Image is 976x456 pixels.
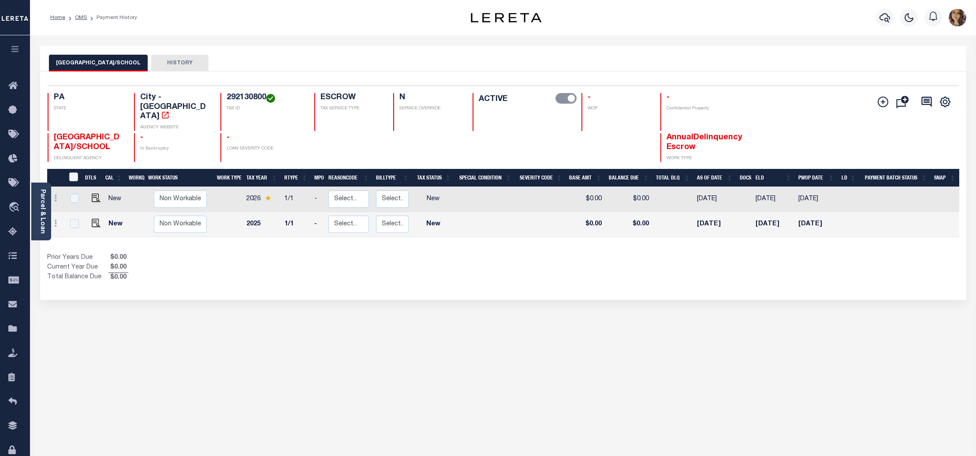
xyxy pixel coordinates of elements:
td: New [105,212,130,237]
a: Parcel & Loan [39,189,45,234]
p: LOAN SEVERITY CODE [227,146,304,152]
span: $0.00 [108,253,128,263]
td: New [105,187,130,212]
h4: ESCROW [320,93,383,103]
th: Balance Due: activate to sort column ascending [605,169,653,187]
span: [GEOGRAPHIC_DATA]/SCHOOL [54,134,119,151]
p: WOP [588,105,650,112]
th: MPO [311,169,325,187]
p: WORK TYPE [667,155,736,162]
td: $0.00 [566,187,605,212]
th: As of Date: activate to sort column ascending [693,169,736,187]
th: PWOP Date: activate to sort column ascending [795,169,838,187]
span: AnnualDelinquency Escrow [667,134,742,151]
th: &nbsp; [64,169,82,187]
p: SERVICE OVERRIDE [399,105,462,112]
p: STATE [54,105,123,112]
span: - [140,134,143,142]
td: $0.00 [605,212,653,237]
i: travel_explore [8,202,22,213]
th: &nbsp;&nbsp;&nbsp;&nbsp;&nbsp;&nbsp;&nbsp;&nbsp;&nbsp;&nbsp; [47,169,64,187]
h4: 292130800 [227,93,304,103]
td: $0.00 [605,187,653,212]
a: Home [50,15,65,20]
span: - [588,93,591,101]
button: [GEOGRAPHIC_DATA]/SCHOOL [49,55,148,71]
h4: City - [GEOGRAPHIC_DATA] [140,93,210,122]
h4: N [399,93,462,103]
p: AGENCY WEBSITE [140,124,210,131]
span: $0.00 [108,273,128,283]
td: Current Year Due [47,263,108,273]
th: Tax Year: activate to sort column ascending [243,169,280,187]
th: CAL: activate to sort column ascending [102,169,125,187]
button: HISTORY [151,55,209,71]
th: ELD: activate to sort column ascending [752,169,795,187]
th: Total DLQ: activate to sort column ascending [652,169,693,187]
th: Work Status [145,169,205,187]
p: TAX SERVICE TYPE [320,105,383,112]
th: WorkQ [125,169,145,187]
td: [DATE] [752,187,795,212]
label: ACTIVE [479,93,507,105]
td: New [412,212,454,237]
th: Payment Batch Status: activate to sort column ascending [859,169,930,187]
th: Tax Status: activate to sort column ascending [412,169,454,187]
p: Confidential Property [667,105,736,112]
img: Star.svg [265,195,271,201]
span: - [227,134,230,142]
th: BillType: activate to sort column ascending [373,169,412,187]
td: Total Balance Due [47,273,108,282]
span: $0.00 [108,263,128,273]
th: Severity Code: activate to sort column ascending [515,169,566,187]
td: Prior Years Due [47,253,108,263]
td: New [412,187,454,212]
span: - [667,93,670,101]
td: $0.00 [566,212,605,237]
th: Base Amt: activate to sort column ascending [566,169,605,187]
th: ReasonCode: activate to sort column ascending [325,169,373,187]
td: 1/1 [281,187,311,212]
h4: PA [54,93,123,103]
th: Work Type [213,169,243,187]
th: DTLS [82,169,102,187]
td: [DATE] [795,212,838,237]
th: RType: activate to sort column ascending [281,169,311,187]
li: Payment History [87,14,137,22]
p: In Bankruptcy [140,146,210,152]
th: LD: activate to sort column ascending [838,169,860,187]
td: [DATE] [795,187,838,212]
td: - [311,212,325,237]
td: 2026 [243,187,280,212]
th: Docs [736,169,752,187]
th: Special Condition: activate to sort column ascending [454,169,515,187]
th: SNAP: activate to sort column ascending [931,169,959,187]
p: DELINQUENT AGENCY [54,155,123,162]
td: [DATE] [693,187,736,212]
p: TAX ID [227,105,304,112]
td: 1/1 [281,212,311,237]
td: [DATE] [693,212,736,237]
img: logo-dark.svg [471,13,541,22]
td: [DATE] [752,212,795,237]
td: - [311,187,325,212]
td: 2025 [243,212,280,237]
a: OMS [75,15,87,20]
